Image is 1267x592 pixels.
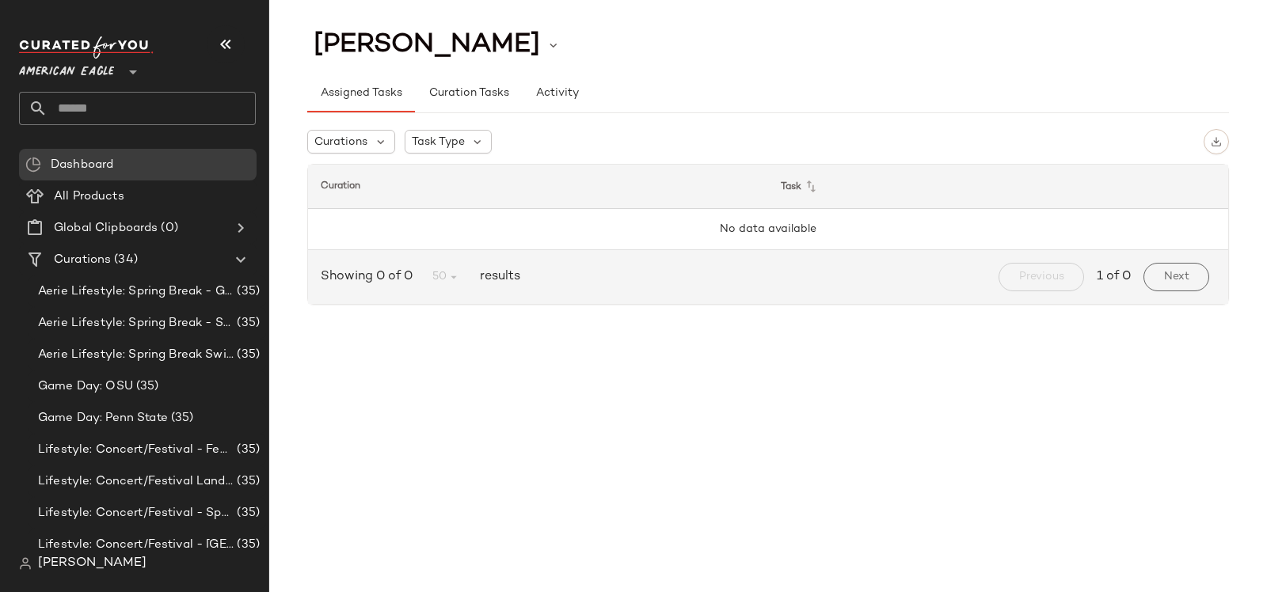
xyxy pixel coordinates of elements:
[38,314,234,332] span: Aerie Lifestyle: Spring Break - Sporty
[1143,263,1209,291] button: Next
[412,134,465,150] span: Task Type
[1163,271,1189,283] span: Next
[320,87,402,100] span: Assigned Tasks
[768,165,1228,209] th: Task
[25,157,41,173] img: svg%3e
[54,251,111,269] span: Curations
[321,268,419,287] span: Showing 0 of 0
[158,219,177,237] span: (0)
[38,441,234,459] span: Lifestyle: Concert/Festival - Femme
[19,557,32,570] img: svg%3e
[474,268,520,287] span: results
[234,441,260,459] span: (35)
[51,156,113,174] span: Dashboard
[428,87,508,100] span: Curation Tasks
[38,283,234,301] span: Aerie Lifestyle: Spring Break - Girly/Femme
[234,504,260,522] span: (35)
[168,409,194,427] span: (35)
[234,472,260,491] span: (35)
[38,378,133,396] span: Game Day: OSU
[308,165,768,209] th: Curation
[234,314,260,332] span: (35)
[133,378,159,396] span: (35)
[38,554,146,573] span: [PERSON_NAME]
[19,54,114,82] span: American Eagle
[314,134,367,150] span: Curations
[234,536,260,554] span: (35)
[314,30,540,60] span: [PERSON_NAME]
[38,409,168,427] span: Game Day: Penn State
[54,188,124,206] span: All Products
[38,346,234,364] span: Aerie Lifestyle: Spring Break Swimsuits Landing Page
[54,219,158,237] span: Global Clipboards
[234,346,260,364] span: (35)
[38,536,234,554] span: Lifestyle: Concert/Festival - [GEOGRAPHIC_DATA]
[111,251,138,269] span: (34)
[308,209,1228,250] td: No data available
[1211,136,1222,147] img: svg%3e
[38,472,234,491] span: Lifestyle: Concert/Festival Landing Page
[1097,268,1131,287] span: 1 of 0
[38,504,234,522] span: Lifestyle: Concert/Festival - Sporty
[19,36,154,59] img: cfy_white_logo.C9jOOHJF.svg
[535,87,579,100] span: Activity
[234,283,260,301] span: (35)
